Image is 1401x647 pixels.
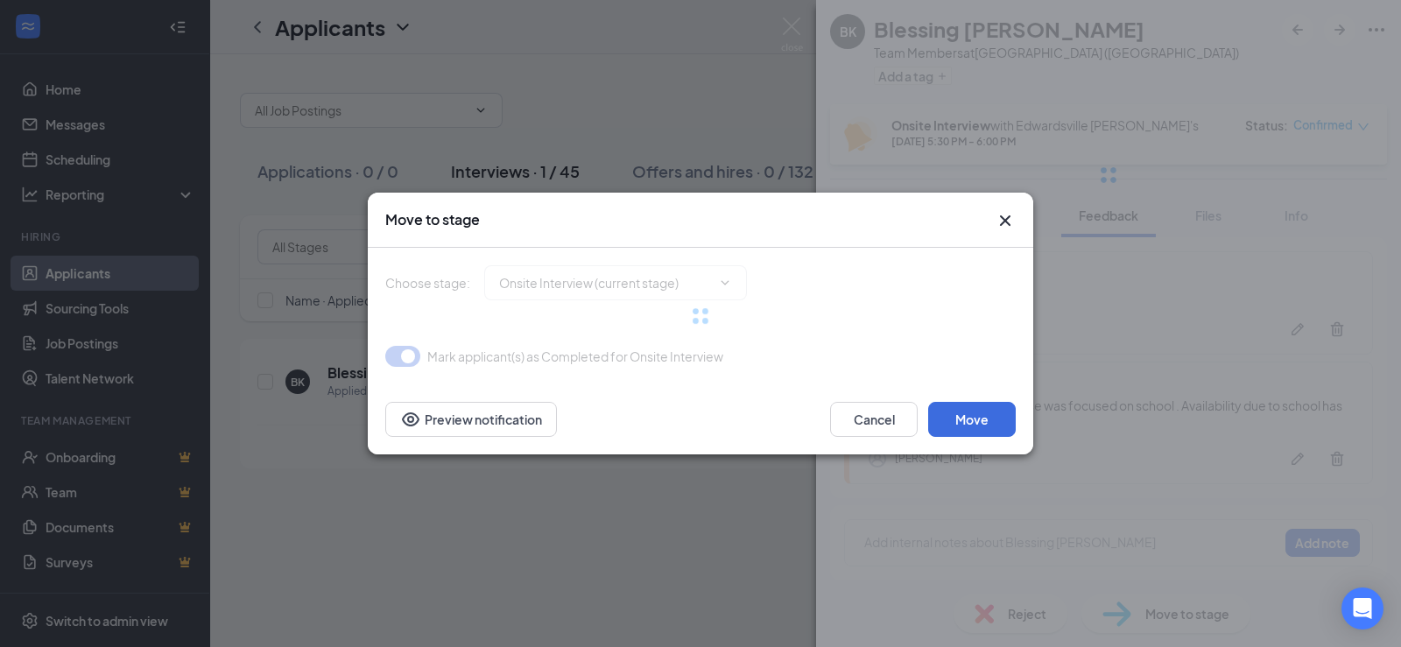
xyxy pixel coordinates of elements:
div: Open Intercom Messenger [1341,587,1383,629]
button: Move [928,402,1016,437]
button: Preview notificationEye [385,402,557,437]
svg: Cross [995,210,1016,231]
button: Close [995,210,1016,231]
button: Cancel [830,402,918,437]
h3: Move to stage [385,210,480,229]
svg: Eye [400,409,421,430]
